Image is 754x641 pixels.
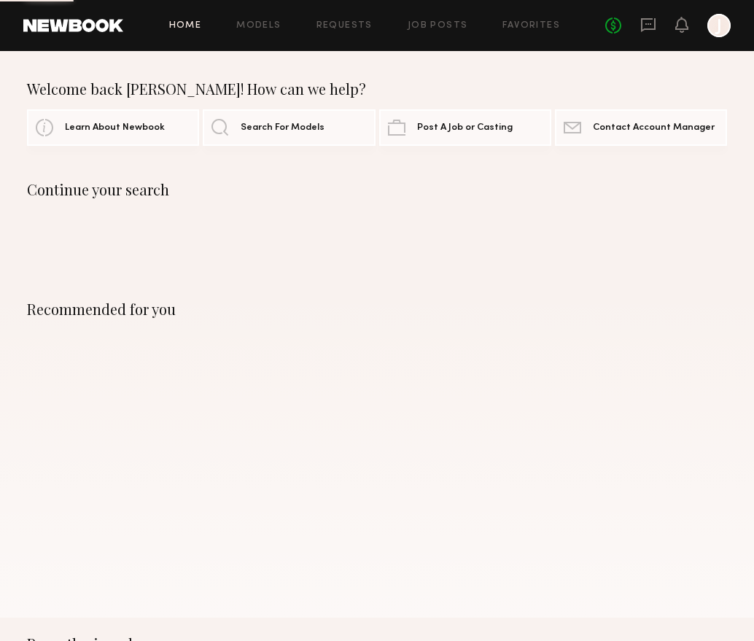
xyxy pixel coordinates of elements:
a: Home [169,21,202,31]
span: Post A Job or Casting [417,123,513,133]
div: Continue your search [27,181,727,198]
a: Learn About Newbook [27,109,199,146]
a: Favorites [502,21,560,31]
div: Recommended for you [27,300,727,318]
a: Models [236,21,281,31]
a: Job Posts [408,21,468,31]
span: Learn About Newbook [65,123,165,133]
div: Welcome back [PERSON_NAME]! How can we help? [27,80,727,98]
a: Requests [316,21,373,31]
a: Post A Job or Casting [379,109,551,146]
span: Search For Models [241,123,324,133]
a: Search For Models [203,109,375,146]
span: Contact Account Manager [593,123,715,133]
a: Contact Account Manager [555,109,727,146]
a: J [707,14,731,37]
